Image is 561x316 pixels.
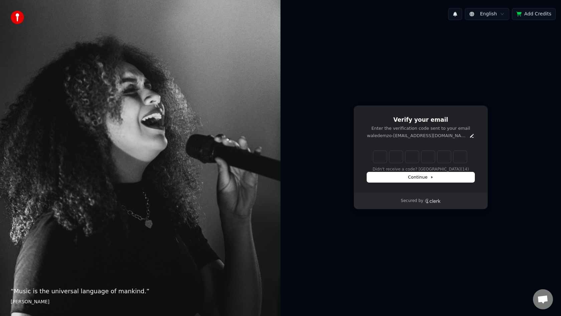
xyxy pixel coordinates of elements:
[401,198,423,204] p: Secured by
[408,174,433,180] span: Continue
[367,172,475,182] button: Continue
[367,125,475,131] p: Enter the verification code sent to your email
[373,151,387,163] input: Enter verification code. Digit 1
[11,299,270,305] footer: [PERSON_NAME]
[11,287,270,296] p: “ Music is the universal language of mankind. ”
[533,289,553,309] a: Open chat
[512,8,556,20] button: Add Credits
[425,199,441,203] a: Clerk logo
[405,151,419,163] input: Digit 3
[421,151,435,163] input: Digit 4
[437,151,451,163] input: Digit 5
[367,116,475,124] h1: Verify your email
[469,133,475,138] button: Edit
[372,149,468,164] div: Verification code input
[389,151,403,163] input: Digit 2
[367,133,466,139] p: waledemzo-[EMAIL_ADDRESS][DOMAIN_NAME]
[11,11,24,24] img: youka
[453,151,467,163] input: Digit 6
